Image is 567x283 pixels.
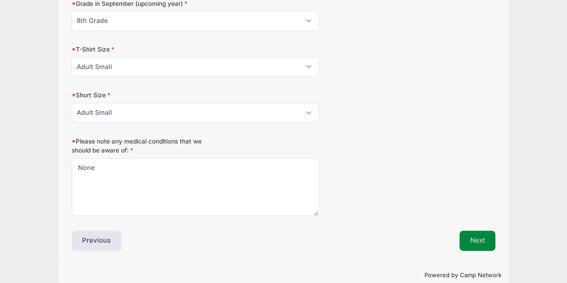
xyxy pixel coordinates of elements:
button: Next [459,231,496,251]
label: Please note any medical conditions that we should be aware of: [72,137,213,155]
label: Short Size [72,91,213,100]
button: Previous [72,231,122,251]
p: Powered by Camp Network [66,270,502,279]
textarea: None [72,158,319,216]
label: T-Shirt Size [72,45,213,54]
